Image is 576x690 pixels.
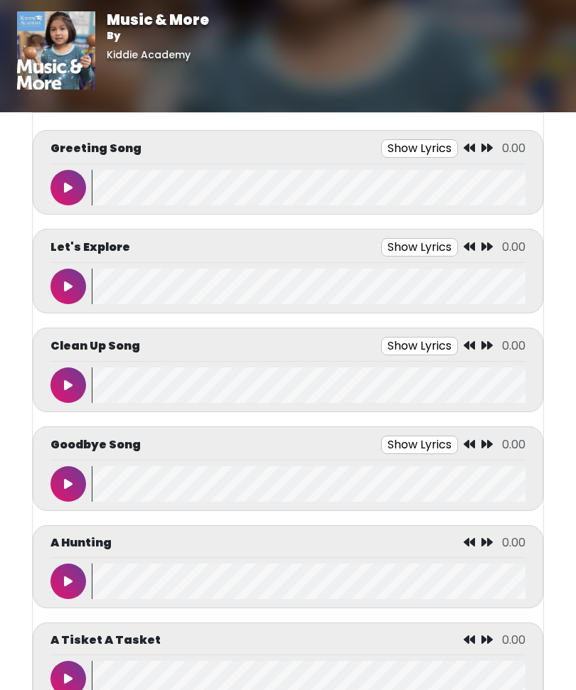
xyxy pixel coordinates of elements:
p: Greeting Song [50,140,142,157]
span: 0.00 [502,436,526,453]
p: Let's Explore [50,239,130,256]
span: 0.00 [502,534,526,551]
span: 0.00 [502,632,526,648]
span: 0.00 [502,140,526,156]
button: Show Lyrics [381,436,458,454]
p: Clean Up Song [50,338,140,355]
button: Show Lyrics [381,238,458,257]
button: Show Lyrics [381,337,458,355]
p: Goodbye Song [50,436,141,453]
h1: Music & More [107,11,209,28]
h6: Kiddie Academy [107,49,209,61]
span: 0.00 [502,338,526,354]
button: Show Lyrics [381,139,458,158]
p: A Hunting [50,534,112,551]
span: 0.00 [502,239,526,255]
p: A Tisket A Tasket [50,632,161,649]
p: By [107,28,209,43]
img: 01vrkzCYTteBT1eqlInO [17,11,95,90]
